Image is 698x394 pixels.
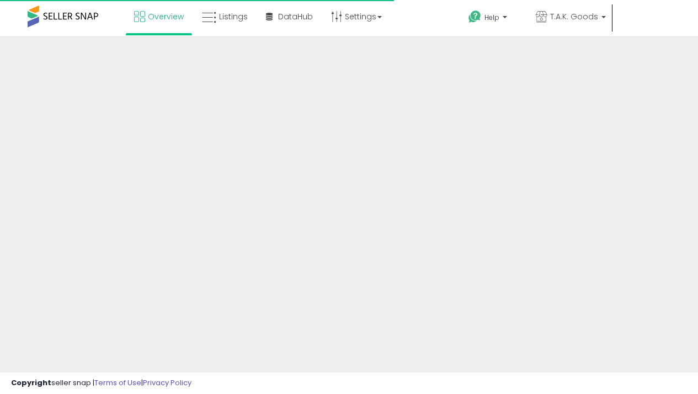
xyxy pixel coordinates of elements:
a: Help [460,2,526,36]
strong: Copyright [11,377,51,388]
span: Listings [219,11,248,22]
span: Overview [148,11,184,22]
span: DataHub [278,11,313,22]
div: seller snap | | [11,378,191,388]
span: Help [484,13,499,22]
i: Get Help [468,10,482,24]
span: T.A.K. Goods [550,11,598,22]
a: Privacy Policy [143,377,191,388]
a: Terms of Use [94,377,141,388]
